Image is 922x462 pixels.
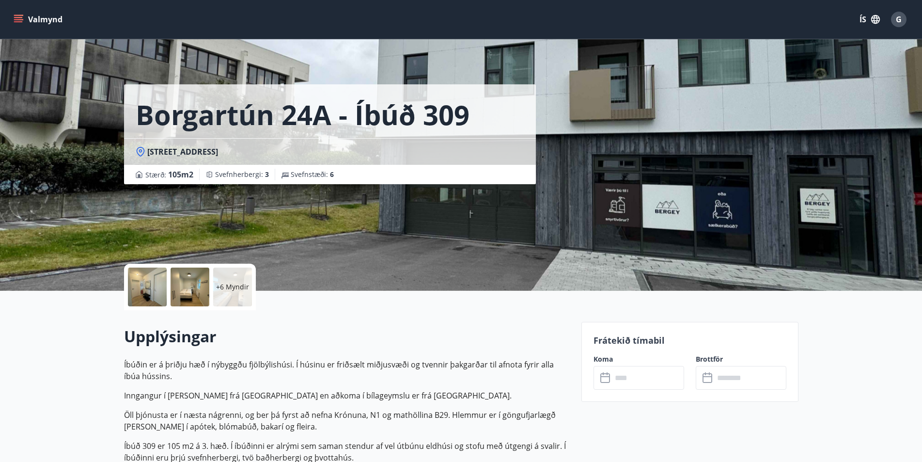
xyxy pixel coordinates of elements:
[12,11,66,28] button: menu
[265,170,269,179] span: 3
[291,170,334,179] span: Svefnstæði :
[124,409,570,432] p: Öll þjónusta er í næsta nágrenni, og ber þá fyrst að nefna Krónuna, N1 og mathöllina B29. Hlemmur...
[216,282,249,292] p: +6 Myndir
[124,326,570,347] h2: Upplýsingar
[147,146,218,157] span: [STREET_ADDRESS]
[145,169,193,180] span: Stærð :
[136,96,469,133] h1: Borgartún 24A - íbúð 309
[594,354,684,364] label: Koma
[696,354,786,364] label: Brottför
[854,11,885,28] button: ÍS
[215,170,269,179] span: Svefnherbergi :
[124,390,570,401] p: Inngangur í [PERSON_NAME] frá [GEOGRAPHIC_DATA] en aðkoma í bílageymslu er frá [GEOGRAPHIC_DATA].
[887,8,910,31] button: G
[124,359,570,382] p: Íbúðin er á þriðju hæð í nýbyggðu fjölbýlishúsi. Í húsinu er friðsælt miðjusvæði og tvennir þakga...
[896,14,902,25] span: G
[330,170,334,179] span: 6
[168,169,193,180] span: 105 m2
[594,334,786,347] p: Frátekið tímabil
